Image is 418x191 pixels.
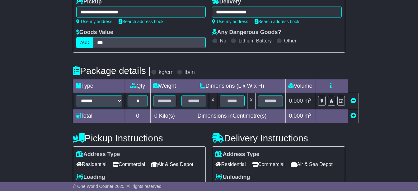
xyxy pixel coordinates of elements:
[73,184,163,189] span: © One World Courier 2025. All rights reserved.
[179,79,285,93] td: Dimensions (L x W x H)
[76,159,106,169] span: Residential
[291,159,333,169] span: Air & Sea Depot
[113,159,145,169] span: Commercial
[285,79,315,93] td: Volume
[76,19,112,24] a: Use my address
[185,69,195,76] label: lb/in
[150,79,179,93] td: Weight
[151,159,193,169] span: Air & Sea Depot
[289,98,303,104] span: 0.000
[350,98,356,104] a: Remove this item
[350,113,356,119] a: Add new item
[255,19,299,24] a: Search address book
[252,159,284,169] span: Commercial
[220,38,226,44] label: No
[150,109,179,123] td: Kilo(s)
[119,19,163,24] a: Search address book
[212,19,248,24] a: Use my address
[289,113,303,119] span: 0.000
[309,97,312,102] sup: 3
[215,174,250,181] label: Unloading
[247,93,255,109] td: x
[238,38,272,44] label: Lithium Battery
[125,109,150,123] td: 0
[73,66,151,76] h4: Package details |
[73,109,125,123] td: Total
[76,151,120,158] label: Address Type
[209,93,217,109] td: x
[154,113,157,119] span: 0
[284,38,297,44] label: Other
[159,69,174,76] label: kg/cm
[73,133,206,143] h4: Pickup Instructions
[73,79,125,93] td: Type
[215,151,259,158] label: Address Type
[212,29,281,36] label: Any Dangerous Goods?
[76,174,105,181] label: Loading
[304,113,312,119] span: m
[179,109,285,123] td: Dimensions in Centimetre(s)
[309,112,312,117] sup: 3
[125,79,150,93] td: Qty
[76,37,94,48] label: AUD
[304,98,312,104] span: m
[215,159,246,169] span: Residential
[76,29,113,36] label: Goods Value
[212,133,345,143] h4: Delivery Instructions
